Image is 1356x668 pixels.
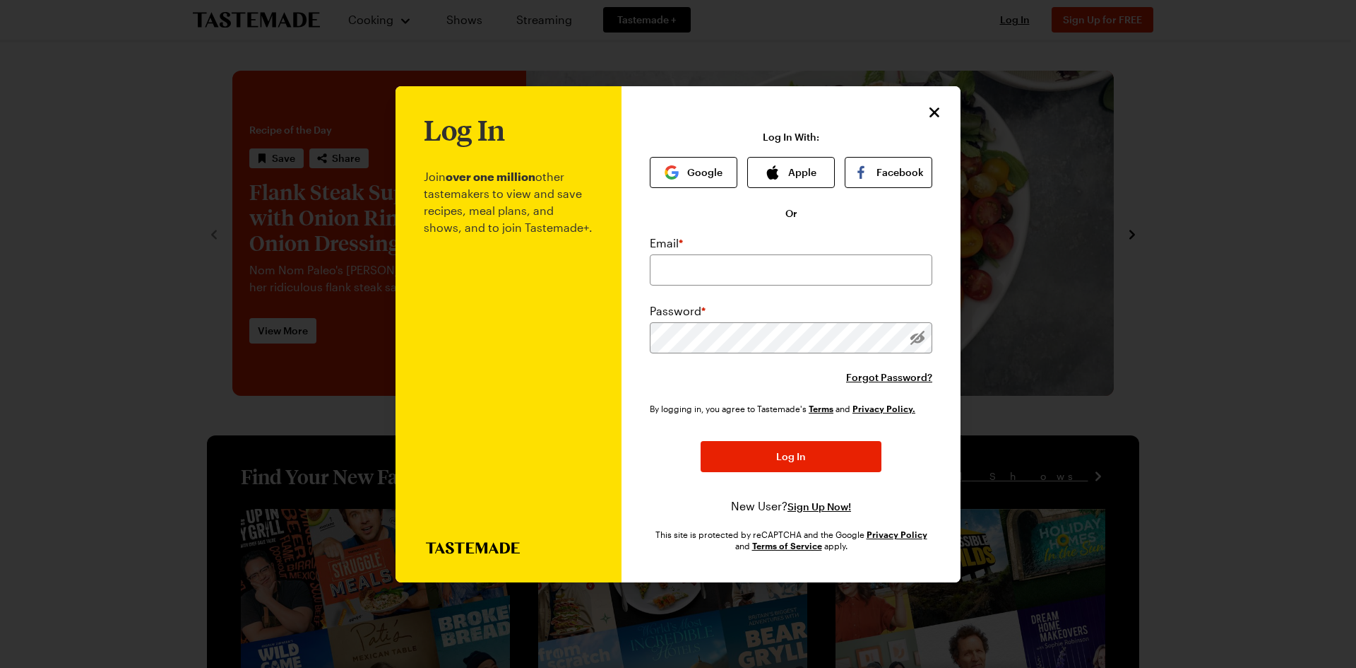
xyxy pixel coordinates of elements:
p: Log In With: [763,131,819,143]
button: Facebook [845,157,932,188]
div: By logging in, you agree to Tastemade's and [650,402,921,416]
button: Log In [701,441,881,472]
div: This site is protected by reCAPTCHA and the Google and apply. [650,529,932,551]
b: over one million [446,170,535,183]
p: Join other tastemakers to view and save recipes, meal plans, and shows, and to join Tastemade+. [424,146,593,542]
button: Google [650,157,737,188]
a: Tastemade Privacy Policy [852,402,915,414]
label: Email [650,235,683,252]
span: Or [785,206,797,221]
button: Apple [747,157,835,188]
button: Forgot Password? [846,370,932,385]
a: Google Terms of Service [752,539,822,551]
button: Close [925,103,944,122]
button: Sign Up Now! [787,500,851,514]
h1: Log In [424,115,505,146]
span: Log In [776,450,806,464]
span: New User? [731,499,787,512]
label: Password [650,303,706,320]
a: Google Privacy Policy [867,528,927,540]
a: Tastemade Terms of Service [809,402,833,414]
